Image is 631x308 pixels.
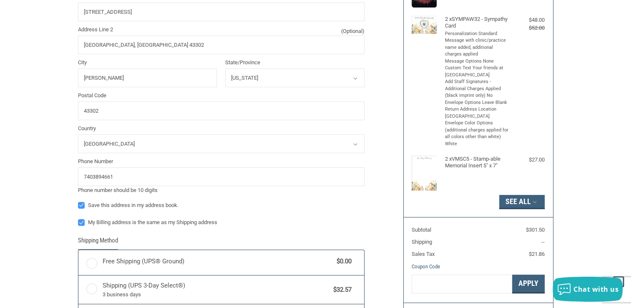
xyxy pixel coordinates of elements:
span: Chat with us [573,285,618,294]
h4: 2 x SYMPAW32 - Sympathy Card [445,16,510,30]
li: Envelope Options Leave Blank [445,99,510,106]
span: Sales Tax [412,251,435,257]
span: $32.57 [329,285,352,295]
legend: Shipping Method [78,236,118,250]
label: My Billing address is the same as my Shipping address [78,219,365,226]
button: Apply [512,275,545,293]
label: State/Province [225,58,365,67]
li: Envelope Color Options (additional charges applied for all colors other than white) White [445,120,510,147]
span: $0.00 [333,257,352,266]
label: Postal Code [78,91,365,100]
h4: 2 x VMSC5 - Stamp-able Memorial Insert 5" x 7" [445,156,510,169]
li: Personalization Standard Message with clinic/practice name added, additional charges applied [445,30,510,58]
button: Chat with us [553,277,623,302]
li: Add Staff Signatures - Additional Charges Applied (black imprint only) No [445,78,510,99]
span: Free Shipping (UPS® Ground) [103,257,333,266]
small: (Optional) [341,27,365,35]
label: Country [78,124,365,133]
label: Address Line 2 [78,25,365,34]
label: City [78,58,217,67]
div: $27.00 [511,156,545,164]
li: Message Options None [445,58,510,65]
li: Return Address Location [GEOGRAPHIC_DATA] [445,106,510,120]
li: Custom Text Your friends at [GEOGRAPHIC_DATA] [445,65,510,78]
a: Coupon Code [412,263,440,270]
span: Shipping [412,239,432,245]
span: Shipping (UPS 3-Day Select®) [103,281,329,298]
label: Phone Number [78,157,365,166]
input: Gift Certificate or Coupon Code [412,275,512,293]
label: Save this address in my address book. [78,202,365,209]
div: Phone number should be 10 digits [78,186,365,194]
button: See All [499,195,545,209]
div: $52.00 [511,24,545,32]
span: Subtotal [412,227,431,233]
span: -- [541,239,545,245]
span: 3 business days [103,290,329,299]
div: $48.00 [511,16,545,24]
span: $301.50 [526,227,545,233]
span: $21.86 [529,251,545,257]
